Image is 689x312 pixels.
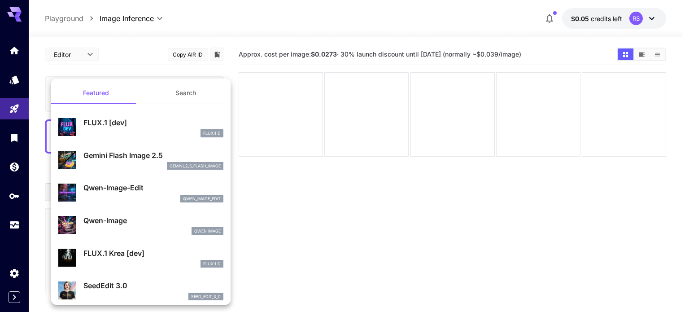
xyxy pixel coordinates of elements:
p: FLUX.1 [dev] [83,117,223,128]
p: SeedEdit 3.0 [83,280,223,291]
p: Gemini Flash Image 2.5 [83,150,223,161]
div: Qwen-Image-Editqwen_image_edit [58,179,223,206]
div: FLUX.1 Krea [dev]FLUX.1 D [58,244,223,272]
p: Qwen-Image-Edit [83,182,223,193]
p: seed_edit_3_0 [191,294,221,300]
p: FLUX.1 D [203,261,221,267]
button: Featured [51,82,141,104]
p: Qwen Image [194,228,221,234]
div: Qwen-ImageQwen Image [58,211,223,239]
p: FLUX.1 D [203,130,221,136]
p: FLUX.1 Krea [dev] [83,248,223,259]
p: Qwen-Image [83,215,223,226]
button: Search [141,82,231,104]
div: FLUX.1 [dev]FLUX.1 D [58,114,223,141]
p: gemini_2_5_flash_image [170,163,221,169]
div: SeedEdit 3.0seed_edit_3_0 [58,277,223,304]
p: qwen_image_edit [183,196,221,202]
div: Gemini Flash Image 2.5gemini_2_5_flash_image [58,146,223,174]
